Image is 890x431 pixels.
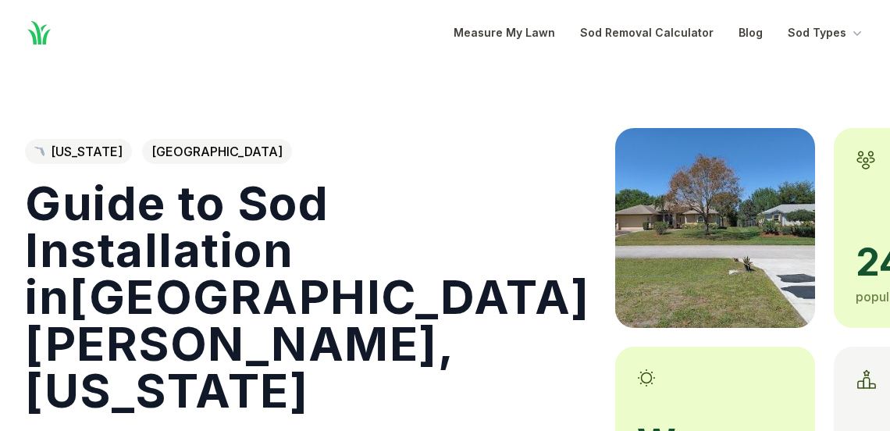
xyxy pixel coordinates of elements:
a: [US_STATE] [25,139,132,164]
span: [GEOGRAPHIC_DATA] [142,139,292,164]
a: Sod Removal Calculator [580,23,714,42]
a: Blog [739,23,763,42]
h1: Guide to Sod Installation in [GEOGRAPHIC_DATA][PERSON_NAME] , [US_STATE] [25,180,590,414]
button: Sod Types [788,23,865,42]
img: A picture of Port St. Lucie [615,128,815,328]
img: Florida state outline [34,147,44,157]
a: Measure My Lawn [454,23,555,42]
